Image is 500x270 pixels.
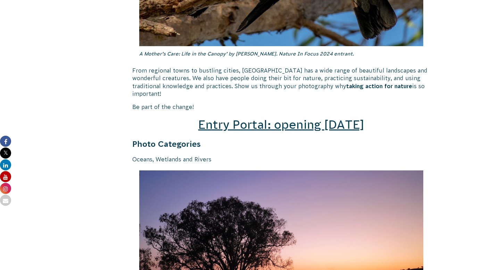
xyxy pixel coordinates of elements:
[132,103,430,111] p: Be part of the change!
[139,51,354,57] em: A Mother’s Care: Life in the Canopy’ by [PERSON_NAME]. Nature In Focus 2024 entrant.
[346,83,412,89] strong: taking action for nature
[132,155,430,163] p: Oceans, Wetlands and Rivers
[198,118,364,131] a: Entry Portal: opening [DATE]
[132,67,430,98] p: From regional towns to bustling cities, [GEOGRAPHIC_DATA] has a wide range of beautiful landscape...
[132,140,201,149] strong: Photo Categories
